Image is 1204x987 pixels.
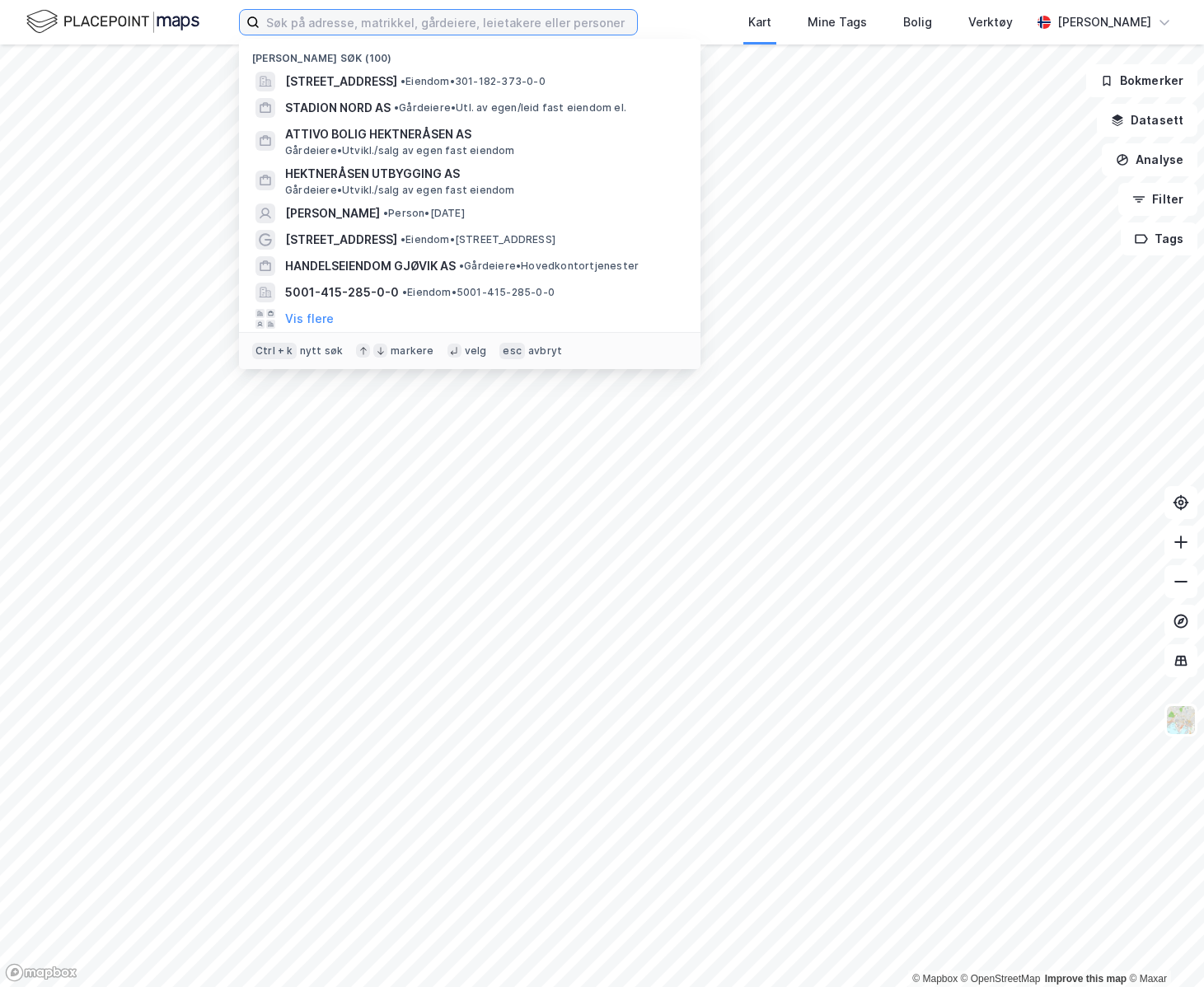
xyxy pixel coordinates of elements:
div: Verktøy [968,12,1013,32]
span: • [401,75,405,87]
img: logo.f888ab2527a4732fd821a326f86c7f29.svg [26,7,199,36]
span: Person • [DATE] [383,207,465,220]
button: Filter [1118,183,1197,216]
span: HEKTNERÅSEN UTBYGGING AS [285,164,681,184]
div: avbryt [528,344,562,358]
span: [STREET_ADDRESS] [285,230,397,250]
button: Analyse [1102,143,1197,176]
button: Datasett [1097,104,1197,137]
span: HANDELSEIENDOM GJØVIK AS [285,256,456,276]
span: Eiendom • 301-182-373-0-0 [401,75,546,88]
span: • [402,286,407,298]
img: Z [1165,704,1197,736]
span: • [459,260,464,272]
button: Bokmerker [1086,64,1197,97]
span: • [401,233,405,246]
div: esc [499,343,525,359]
button: Vis flere [285,309,334,329]
iframe: Chat Widget [1122,908,1204,987]
span: ATTIVO BOLIG HEKTNERÅSEN AS [285,124,681,144]
span: 5001-415-285-0-0 [285,283,399,302]
span: Gårdeiere • Utvikl./salg av egen fast eiendom [285,184,515,197]
div: Ctrl + k [252,343,297,359]
div: markere [391,344,433,358]
span: STADION NORD AS [285,98,391,118]
span: • [394,101,399,114]
span: Eiendom • [STREET_ADDRESS] [401,233,555,246]
a: Mapbox homepage [5,963,77,982]
span: [PERSON_NAME] [285,203,380,223]
div: velg [465,344,487,358]
div: nytt søk [300,344,344,358]
span: • [383,207,388,219]
a: OpenStreetMap [961,973,1041,985]
button: Tags [1121,222,1197,255]
input: Søk på adresse, matrikkel, gårdeiere, leietakere eller personer [260,10,637,35]
div: [PERSON_NAME] [1057,12,1151,32]
span: [STREET_ADDRESS] [285,72,397,91]
div: Bolig [903,12,932,32]
a: Mapbox [912,973,958,985]
span: Gårdeiere • Utvikl./salg av egen fast eiendom [285,144,515,157]
div: Kart [748,12,771,32]
a: Improve this map [1045,973,1127,985]
div: Mine Tags [808,12,867,32]
span: Gårdeiere • Hovedkontortjenester [459,260,639,273]
span: Eiendom • 5001-415-285-0-0 [402,286,555,299]
div: [PERSON_NAME] søk (100) [239,39,700,68]
span: Gårdeiere • Utl. av egen/leid fast eiendom el. [394,101,626,115]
